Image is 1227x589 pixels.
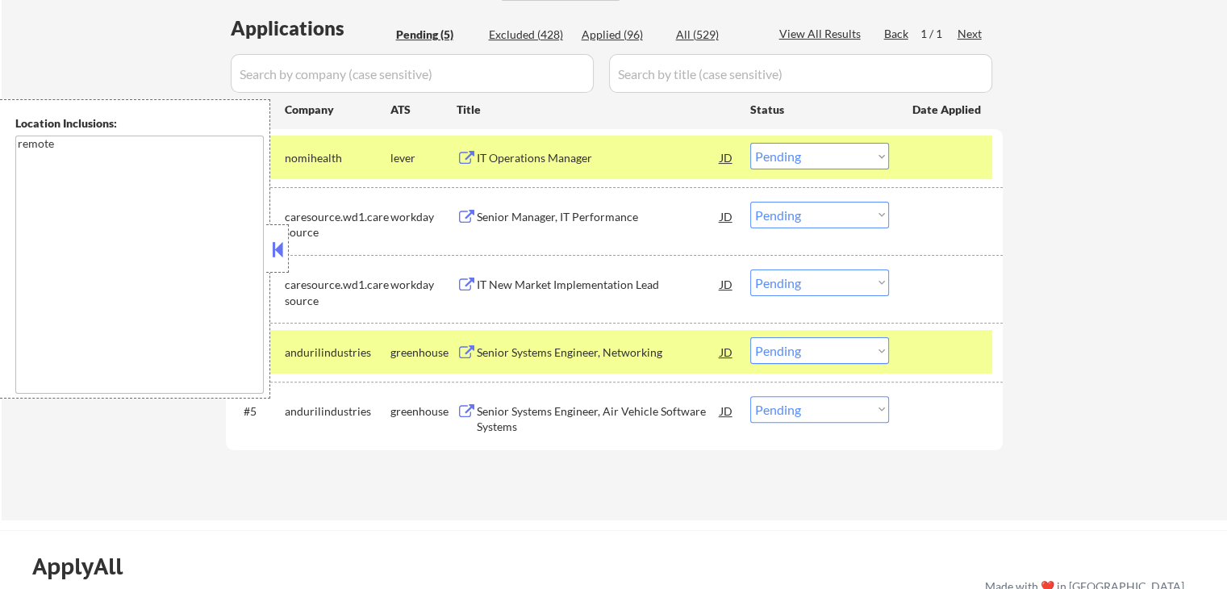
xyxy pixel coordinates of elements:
div: View All Results [779,26,866,42]
div: Next [958,26,983,42]
div: caresource.wd1.caresource [285,209,390,240]
div: Status [750,94,889,123]
div: workday [390,209,457,225]
div: workday [390,277,457,293]
div: JD [719,269,735,299]
div: Applied (96) [582,27,662,43]
div: Senior Manager, IT Performance [477,209,720,225]
div: lever [390,150,457,166]
div: nomihealth [285,150,390,166]
div: JD [719,143,735,172]
div: JD [719,202,735,231]
div: ApplyAll [32,553,141,580]
div: greenhouse [390,345,457,361]
div: #5 [244,403,272,420]
div: Excluded (428) [489,27,570,43]
div: JD [719,396,735,425]
div: IT Operations Manager [477,150,720,166]
div: andurilindustries [285,403,390,420]
div: Senior Systems Engineer, Networking [477,345,720,361]
div: IT New Market Implementation Lead [477,277,720,293]
div: Pending (5) [396,27,477,43]
input: Search by company (case sensitive) [231,54,594,93]
div: JD [719,337,735,366]
div: Back [884,26,910,42]
div: caresource.wd1.caresource [285,277,390,308]
div: greenhouse [390,403,457,420]
div: 1 / 1 [920,26,958,42]
div: All (529) [676,27,757,43]
div: Location Inclusions: [15,115,264,132]
div: Applications [231,19,390,38]
input: Search by title (case sensitive) [609,54,992,93]
div: Date Applied [912,102,983,118]
div: Company [285,102,390,118]
div: ATS [390,102,457,118]
div: andurilindustries [285,345,390,361]
div: Senior Systems Engineer, Air Vehicle Software Systems [477,403,720,435]
div: Title [457,102,735,118]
